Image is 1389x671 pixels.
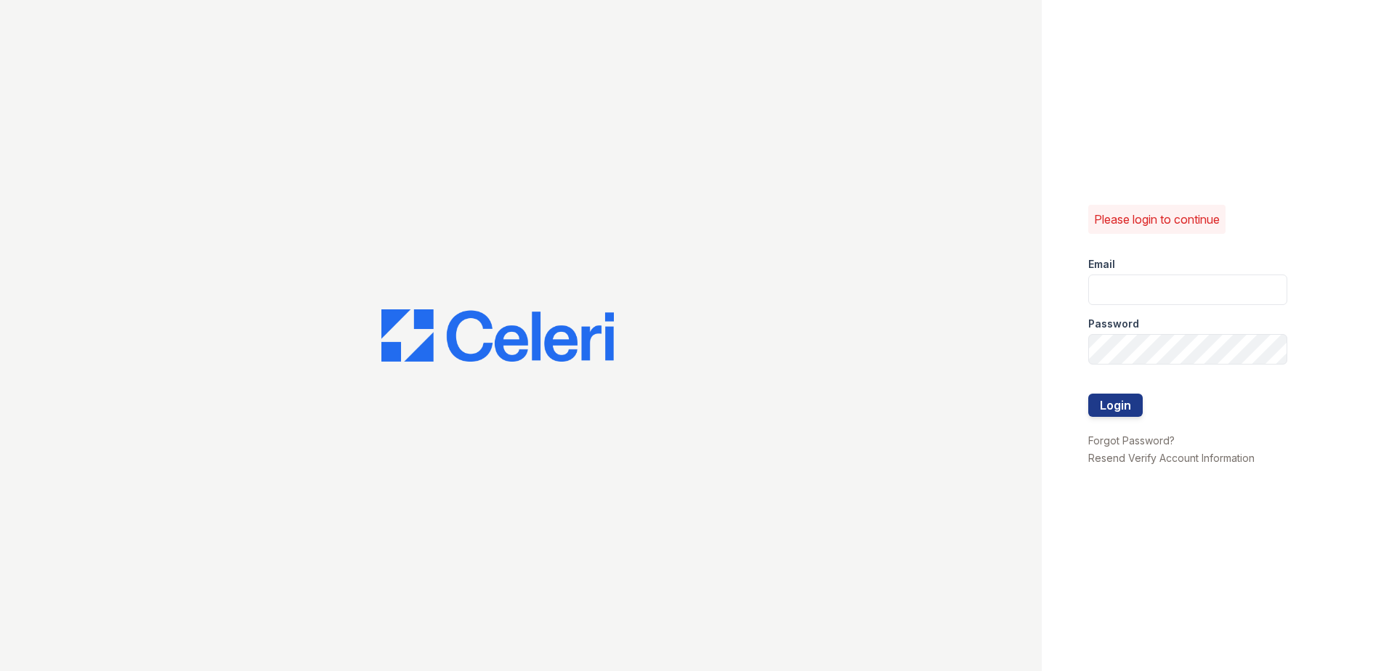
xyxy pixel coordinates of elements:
label: Password [1088,317,1139,331]
button: Login [1088,394,1143,417]
label: Email [1088,257,1115,272]
a: Resend Verify Account Information [1088,452,1255,464]
img: CE_Logo_Blue-a8612792a0a2168367f1c8372b55b34899dd931a85d93a1a3d3e32e68fde9ad4.png [381,309,614,362]
p: Please login to continue [1094,211,1220,228]
a: Forgot Password? [1088,434,1175,447]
